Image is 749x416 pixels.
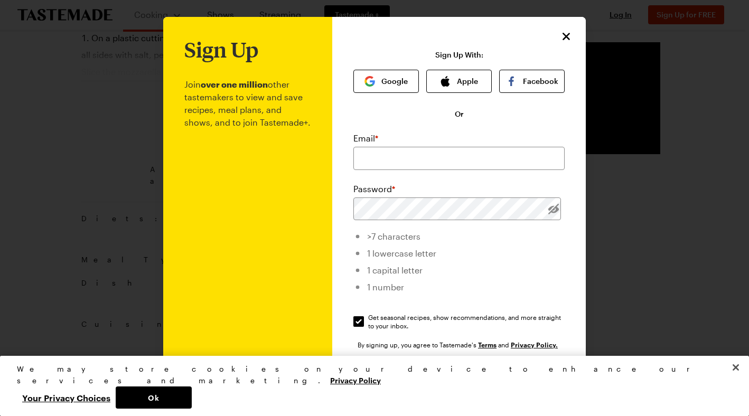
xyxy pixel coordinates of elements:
span: 1 capital letter [367,265,423,275]
a: Tastemade Terms of Service [478,340,497,349]
div: We may store cookies on your device to enhance our services and marketing. [17,363,723,386]
button: Google [353,70,419,93]
p: Sign Up With: [435,51,483,59]
span: 1 lowercase letter [367,248,436,258]
div: Privacy [17,363,723,409]
label: Email [353,132,378,145]
h1: Sign Up [184,38,258,61]
span: Get seasonal recipes, show recommendations, and more straight to your inbox. [368,313,566,330]
label: Password [353,183,395,195]
button: Your Privacy Choices [17,386,116,409]
a: More information about your privacy, opens in a new tab [330,375,381,385]
div: By signing up, you agree to Tastemade's and [358,339,560,350]
span: 1 number [367,282,404,292]
button: Ok [116,386,192,409]
b: over one million [201,79,268,89]
button: Close [559,30,573,43]
button: Facebook [499,70,565,93]
span: Or [455,109,464,119]
button: Close [724,356,747,379]
button: Apple [426,70,492,93]
span: >7 characters [367,231,420,241]
a: Tastemade Privacy Policy [511,340,558,349]
input: Get seasonal recipes, show recommendations, and more straight to your inbox. [353,316,364,327]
